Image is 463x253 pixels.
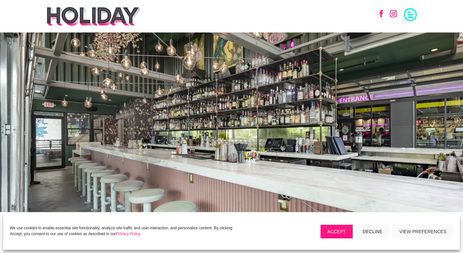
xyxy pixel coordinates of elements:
[392,225,453,238] button: View preferences
[356,225,390,238] button: Decline
[386,6,401,21] a: Follow on Instagram
[46,6,141,26] img: holiday-logo-black
[10,225,236,237] p: We use cookies to enable essential site functionality, analyze site traffic and user interaction,...
[321,225,353,238] button: Accept
[116,232,140,236] a: Privacy Policy
[374,6,389,21] a: Follow on Facebook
